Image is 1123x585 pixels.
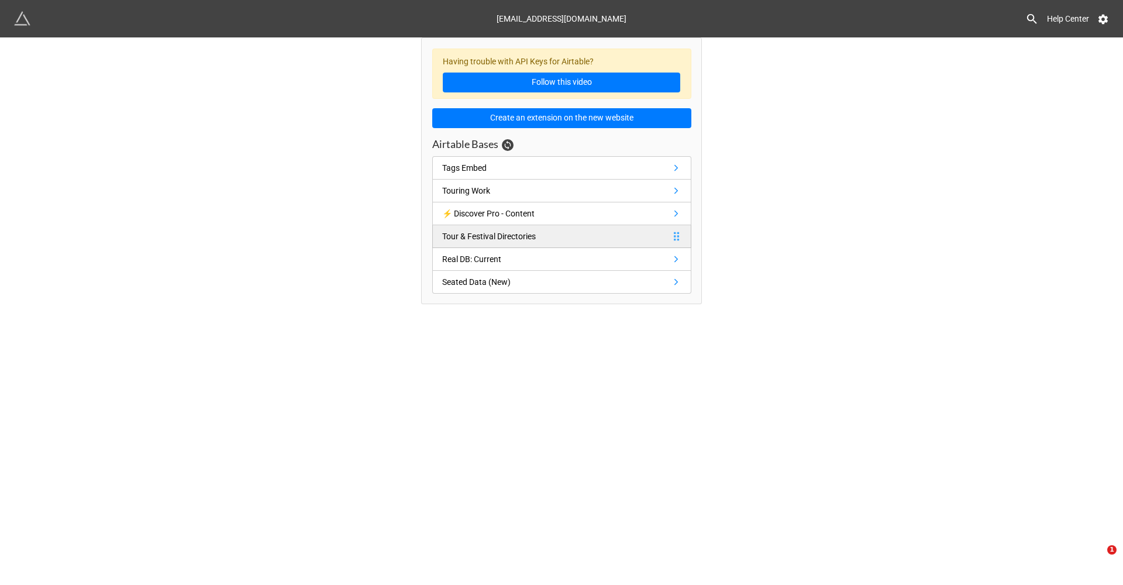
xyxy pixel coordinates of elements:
div: Having trouble with API Keys for Airtable? [432,49,691,99]
a: Help Center [1039,8,1097,29]
a: Seated Data (New) [432,271,691,294]
div: [EMAIL_ADDRESS][DOMAIN_NAME] [497,8,626,29]
div: Touring Work [442,184,490,197]
div: ⚡️ Discover Pro - Content [442,207,535,220]
a: Real DB: Current [432,248,691,271]
div: Tour & Festival Directories [442,230,536,243]
span: 1 [1107,545,1117,555]
a: ⚡️ Discover Pro - Content [432,202,691,225]
img: miniextensions-icon.73ae0678.png [14,11,30,27]
h3: Airtable Bases [432,137,498,151]
div: Real DB: Current [442,253,501,266]
div: Seated Data (New) [442,276,511,288]
div: Tags Embed [442,161,487,174]
a: Sync Base Structure [502,139,514,151]
iframe: Intercom live chat [1083,545,1111,573]
button: Create an extension on the new website [432,108,691,128]
a: Touring Work [432,180,691,202]
a: Tags Embed [432,156,691,180]
a: Follow this video [443,73,680,92]
a: Tour & Festival Directories [432,225,691,248]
